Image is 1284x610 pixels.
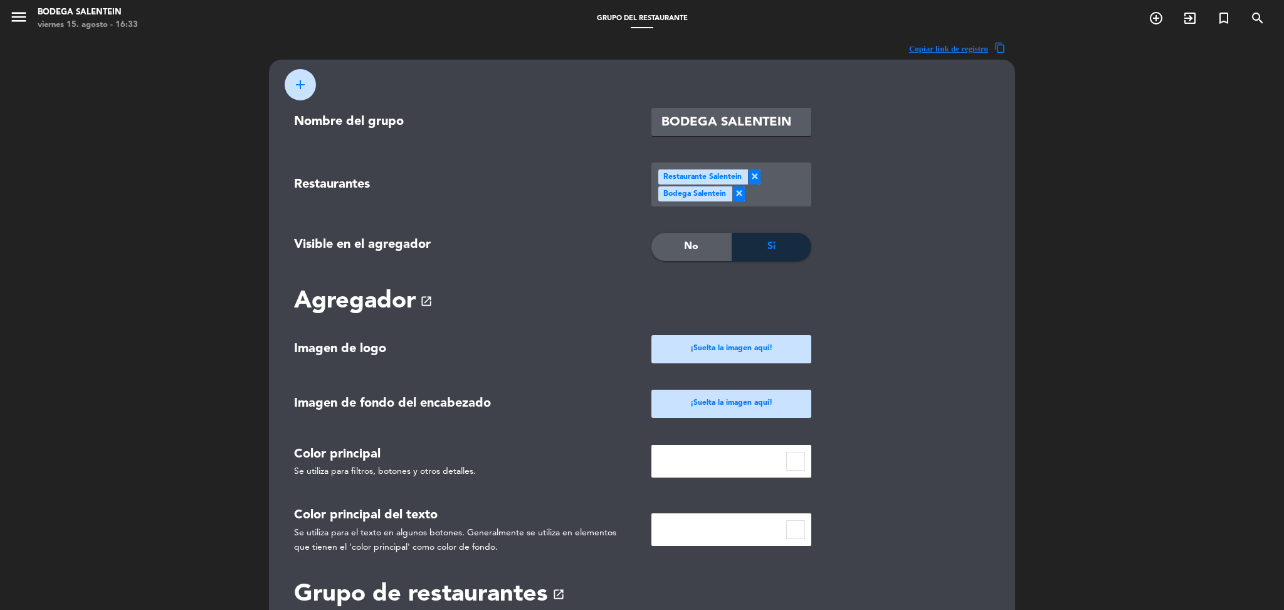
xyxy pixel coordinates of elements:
span: open_in_new [552,588,565,601]
span: × [748,169,760,185]
i: menu [9,8,28,26]
span: content_copy [994,42,1006,55]
label: Visible en el agregador [294,235,431,255]
span: add [293,77,308,92]
span: Grupo del restaurante [591,15,694,22]
i: exit_to_app [1182,11,1197,26]
span: × [732,186,745,201]
i: search [1250,11,1265,26]
a: open_in_new [420,287,433,316]
ngx-dropzone-label: ¡Suelta la imagen aquí! [690,397,772,410]
span: Si [767,238,776,255]
i: add_circle_outline [1149,11,1164,26]
div: Se utiliza para el texto en algunos botones. Generalmente se utiliza en elementos que tienen el '... [294,526,633,555]
div: viernes 15. agosto - 16:33 [38,19,138,31]
span: Restaurante Salentein [663,173,742,181]
div: Color principal [294,444,633,465]
button: add [285,69,316,100]
div: Se utiliza para filtros, botones y otros detalles. [294,464,633,479]
div: Color principal del texto [294,505,633,526]
button: menu [9,8,28,31]
i: turned_in_not [1216,11,1231,26]
span: Bodega Salentein [663,190,726,198]
div: Bodega Salentein [38,6,138,19]
a: open_in_new [552,581,565,609]
h2: Grupo de restaurantes [294,581,990,609]
span: Copiar link de registro [909,42,988,55]
div: Imagen de logo [294,339,633,360]
h2: Agregador [294,287,990,316]
span: No [684,238,698,255]
ngx-dropzone-label: ¡Suelta la imagen aquí! [690,343,772,355]
span: open_in_new [420,295,433,308]
div: Imagen de fondo del encabezado [294,393,633,414]
div: Nombre del grupo [294,112,633,132]
div: Restaurantes [294,174,633,195]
